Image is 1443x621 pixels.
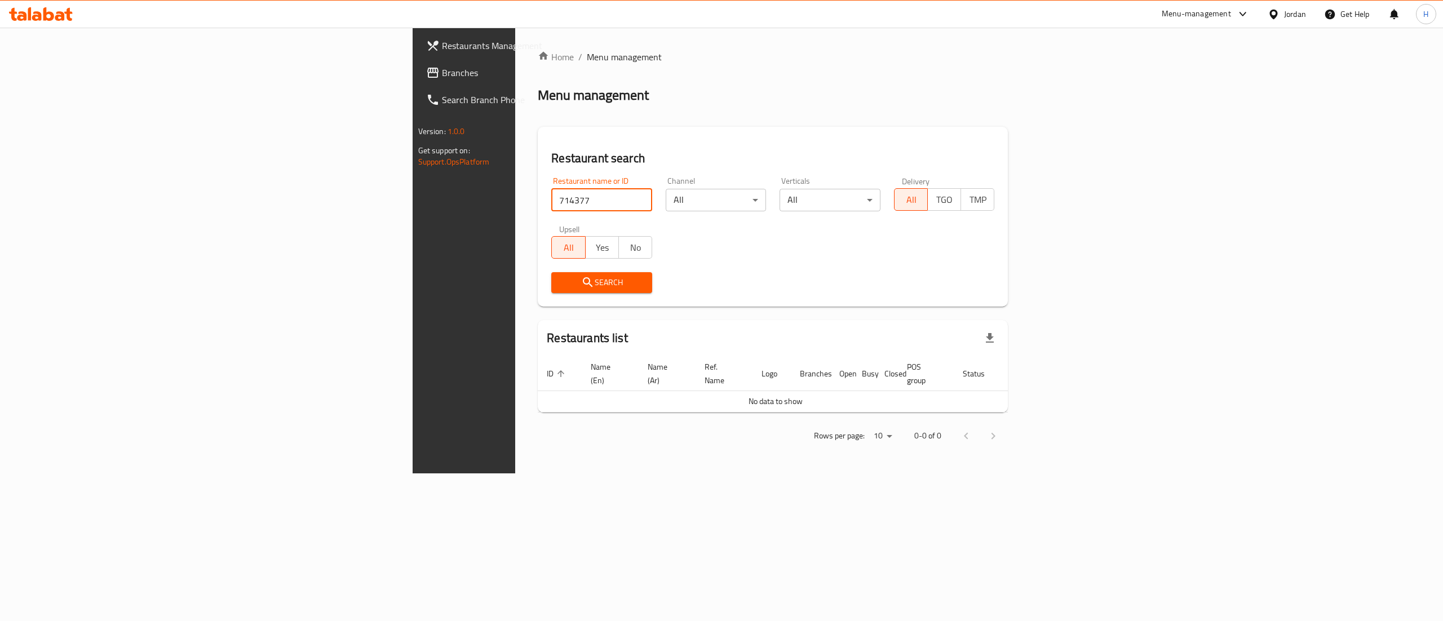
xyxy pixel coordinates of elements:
input: Search for restaurant name or ID.. [551,189,652,211]
th: Branches [791,357,830,391]
button: All [894,188,928,211]
span: ID [547,367,568,380]
div: Jordan [1284,8,1306,20]
span: Status [963,367,999,380]
span: TMP [966,192,990,208]
button: TMP [960,188,994,211]
th: Logo [753,357,791,391]
span: Name (En) [591,360,625,387]
th: Open [830,357,853,391]
span: All [556,239,581,256]
button: All [551,236,585,259]
a: Branches [417,59,654,86]
div: All [666,189,767,211]
span: No data to show [749,394,803,409]
span: TGO [932,192,957,208]
p: 0-0 of 0 [914,429,941,443]
nav: breadcrumb [538,50,1008,64]
span: No [623,239,648,256]
h2: Restaurant search [551,150,994,167]
a: Search Branch Phone [417,86,654,113]
span: Name (Ar) [648,360,682,387]
span: 1.0.0 [448,124,465,139]
span: Ref. Name [705,360,739,387]
a: Support.OpsPlatform [418,154,490,169]
span: All [899,192,923,208]
span: H [1423,8,1428,20]
span: Version: [418,124,446,139]
button: Search [551,272,652,293]
div: Export file [976,325,1003,352]
th: Busy [853,357,875,391]
button: Yes [585,236,619,259]
table: enhanced table [538,357,1052,412]
span: Search Branch Phone [442,93,645,107]
span: Branches [442,66,645,79]
span: Search [560,276,643,290]
div: All [780,189,880,211]
th: Closed [875,357,898,391]
label: Upsell [559,225,580,233]
span: Get support on: [418,143,470,158]
h2: Restaurants list [547,330,627,347]
button: No [618,236,652,259]
span: Yes [590,239,614,256]
a: Restaurants Management [417,32,654,59]
label: Delivery [902,177,930,185]
span: Restaurants Management [442,39,645,52]
div: Menu-management [1162,7,1231,21]
button: TGO [927,188,961,211]
div: Rows per page: [869,428,896,445]
p: Rows per page: [814,429,865,443]
span: POS group [907,360,940,387]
